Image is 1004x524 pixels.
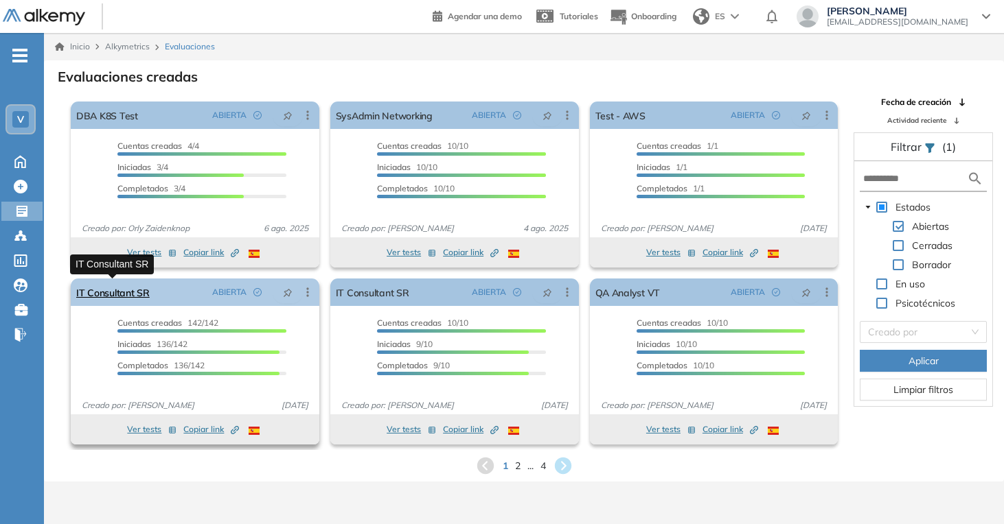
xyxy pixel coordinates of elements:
[513,288,521,296] span: check-circle
[127,244,176,261] button: Ver tests
[105,41,150,51] span: Alkymetrics
[731,109,765,121] span: ABIERTA
[768,427,779,435] img: ESP
[117,141,182,151] span: Cuentas creadas
[117,318,218,328] span: 142/142
[909,353,939,368] span: Aplicar
[827,5,968,16] span: [PERSON_NAME]
[183,246,239,259] span: Copiar link
[895,278,925,290] span: En uso
[637,318,701,328] span: Cuentas creadas
[183,244,239,261] button: Copiar link
[508,427,519,435] img: ESP
[17,114,24,125] span: V
[117,162,151,172] span: Iniciadas
[609,2,676,32] button: Onboarding
[165,40,215,53] span: Evaluaciones
[909,257,954,273] span: Borrador
[827,16,968,27] span: [EMAIL_ADDRESS][DOMAIN_NAME]
[76,102,138,129] a: DBA K8S Test
[12,54,27,57] i: -
[443,421,499,438] button: Copiar link
[860,350,987,372] button: Aplicar
[387,421,436,438] button: Ver tests
[860,379,987,401] button: Limpiar filtros
[912,220,949,233] span: Abiertas
[443,246,499,259] span: Copiar link
[253,288,262,296] span: check-circle
[895,297,955,309] span: Psicotécnicos
[117,318,182,328] span: Cuentas creadas
[731,286,765,298] span: ABIERTA
[377,360,450,370] span: 9/10
[703,423,758,436] span: Copiar link
[637,318,728,328] span: 10/10
[249,250,260,258] img: ESP
[273,281,303,303] button: pushpin
[117,339,187,349] span: 136/142
[117,339,151,349] span: Iniciadas
[377,183,428,193] span: Completados
[117,360,168,370] span: Completados
[891,140,924,154] span: Filtrar
[637,183,705,193] span: 1/1
[595,102,646,129] a: Test - AWS
[887,115,946,126] span: Actividad reciente
[560,11,598,21] span: Tutoriales
[637,360,714,370] span: 10/10
[637,162,670,172] span: Iniciadas
[527,459,534,473] span: ...
[472,286,506,298] span: ABIERTA
[513,111,521,119] span: check-circle
[772,111,780,119] span: check-circle
[117,162,168,172] span: 3/4
[336,399,459,412] span: Creado por: [PERSON_NAME]
[791,104,821,126] button: pushpin
[472,109,506,121] span: ABIERTA
[117,141,199,151] span: 4/4
[212,286,247,298] span: ABIERTA
[637,141,718,151] span: 1/1
[731,14,739,19] img: arrow
[283,287,293,298] span: pushpin
[703,421,758,438] button: Copiar link
[249,427,260,435] img: ESP
[508,250,519,258] img: ESP
[637,339,670,349] span: Iniciadas
[637,339,697,349] span: 10/10
[387,244,436,261] button: Ver tests
[76,222,195,235] span: Creado por: Orly Zaidenknop
[377,162,411,172] span: Iniciadas
[536,399,573,412] span: [DATE]
[117,183,185,193] span: 3/4
[912,239,952,252] span: Cerradas
[336,278,409,306] a: IT Consultant SR
[791,281,821,303] button: pushpin
[377,183,455,193] span: 10/10
[532,104,562,126] button: pushpin
[795,399,832,412] span: [DATE]
[715,10,725,23] span: ES
[967,170,983,187] img: search icon
[258,222,314,235] span: 6 ago. 2025
[183,421,239,438] button: Copiar link
[631,11,676,21] span: Onboarding
[336,222,459,235] span: Creado por: [PERSON_NAME]
[543,287,552,298] span: pushpin
[283,110,293,121] span: pushpin
[893,199,933,215] span: Estados
[909,218,952,235] span: Abiertas
[772,288,780,296] span: check-circle
[253,111,262,119] span: check-circle
[637,141,701,151] span: Cuentas creadas
[58,69,198,85] h3: Evaluaciones creadas
[865,204,871,211] span: caret-down
[595,399,719,412] span: Creado por: [PERSON_NAME]
[3,9,85,26] img: Logo
[117,360,205,370] span: 136/142
[518,222,573,235] span: 4 ago. 2025
[801,110,811,121] span: pushpin
[433,7,522,23] a: Agendar una demo
[895,201,931,213] span: Estados
[448,11,522,21] span: Agendar una demo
